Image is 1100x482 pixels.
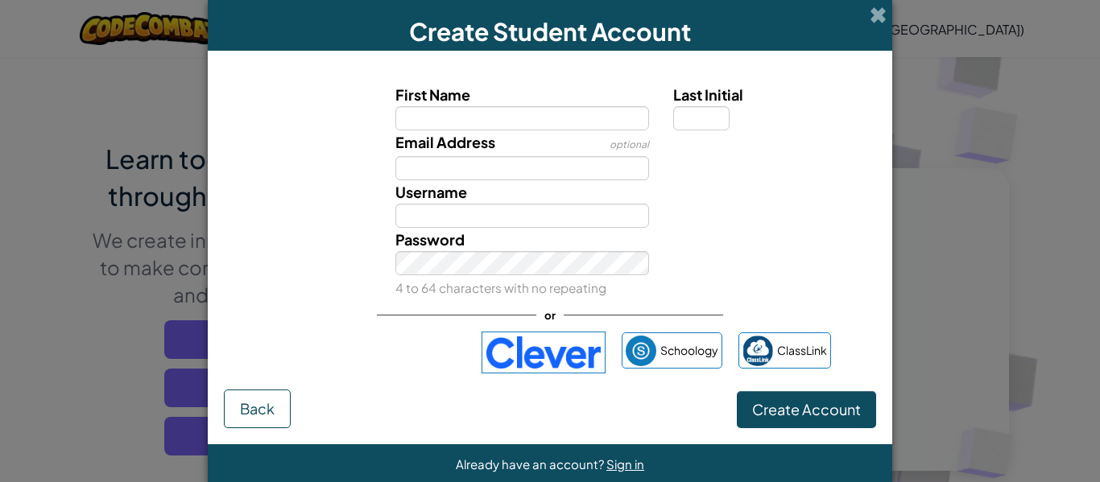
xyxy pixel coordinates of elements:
[395,183,467,201] span: Username
[737,391,876,428] button: Create Account
[482,332,606,373] img: clever-logo-blue.png
[777,339,827,362] span: ClassLink
[456,456,606,472] span: Already have an account?
[262,335,473,370] iframe: Sign in with Google Button
[536,303,564,327] span: or
[610,138,649,150] span: optional
[606,456,644,472] a: Sign in
[660,339,718,362] span: Schoology
[395,230,465,249] span: Password
[240,399,275,418] span: Back
[395,133,495,151] span: Email Address
[409,16,691,47] span: Create Student Account
[395,85,470,104] span: First Name
[626,336,656,366] img: schoology.png
[224,389,291,428] button: Back
[752,400,861,418] span: Create Account
[673,85,743,104] span: Last Initial
[395,280,606,295] small: 4 to 64 characters with no repeating
[742,336,773,366] img: classlink-logo-small.png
